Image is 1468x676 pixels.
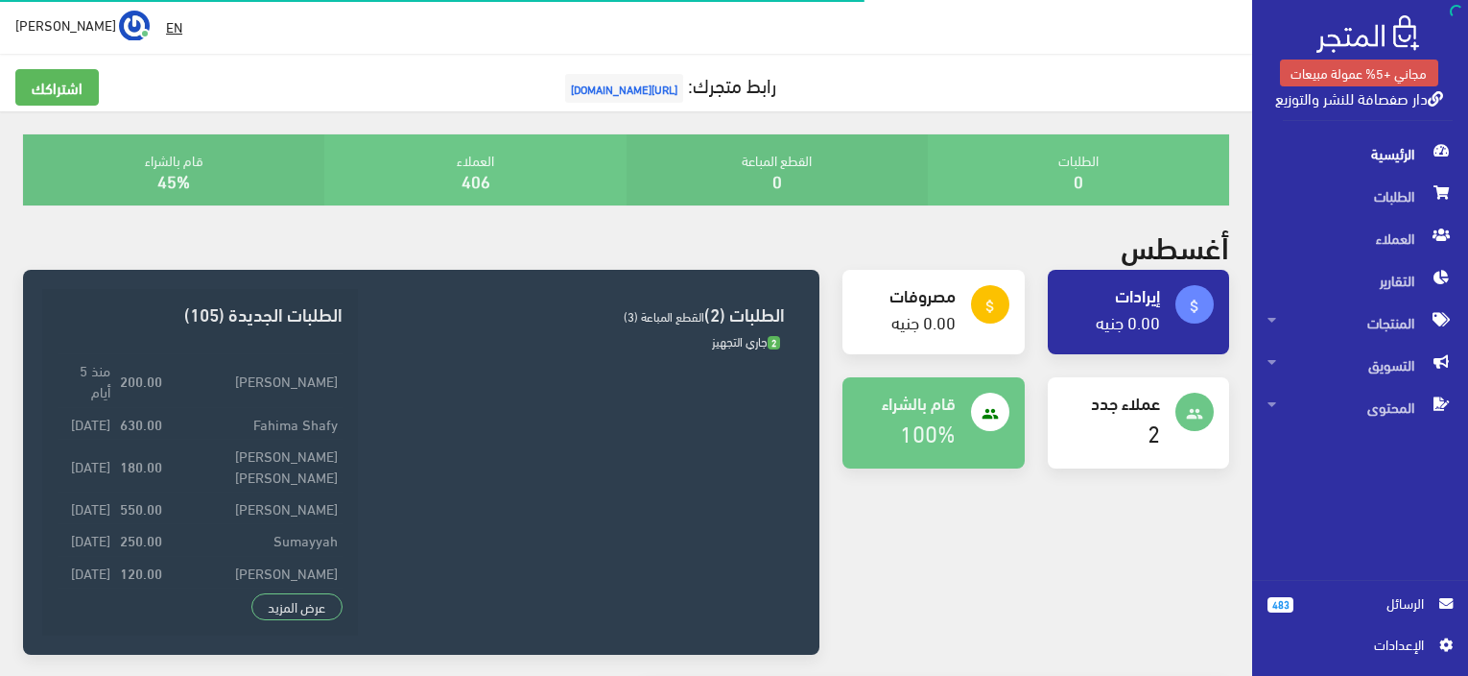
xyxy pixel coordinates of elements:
td: [PERSON_NAME] [167,588,343,619]
strong: 120.00 [120,562,162,583]
a: 100% [900,411,956,452]
i: people [982,405,999,422]
a: المنتجات [1252,302,1468,344]
td: [DATE] [58,407,115,439]
td: [PERSON_NAME] [167,354,343,407]
span: 2 [768,336,780,350]
span: التقارير [1267,259,1453,302]
span: المنتجات [1267,302,1453,344]
h2: أغسطس [1121,229,1229,262]
i: people [1186,405,1203,422]
h4: عملاء جدد [1063,393,1160,412]
div: العملاء [324,134,626,205]
img: . [1316,15,1419,53]
td: [DATE] [58,588,115,619]
a: 0.00 جنيه [1096,305,1160,337]
a: العملاء [1252,217,1468,259]
a: 483 الرسائل [1267,592,1453,634]
strong: 250.00 [120,529,162,550]
a: التقارير [1252,259,1468,302]
img: ... [119,11,150,41]
td: منذ 5 أيام [58,354,115,407]
a: 45% [157,164,190,196]
a: الرئيسية [1252,133,1468,175]
h4: إيرادات [1063,285,1160,304]
a: اﻹعدادات [1267,634,1453,664]
td: [PERSON_NAME] [167,493,343,524]
strong: 550.00 [120,497,162,519]
td: [PERSON_NAME] [167,556,343,588]
i: attach_money [1186,298,1203,315]
a: EN [158,10,190,44]
span: [URL][DOMAIN_NAME] [565,74,683,103]
div: القطع المباعة [627,134,928,205]
td: [PERSON_NAME] [PERSON_NAME] [167,439,343,492]
span: الرسائل [1309,592,1424,614]
td: Sumayyah [167,524,343,556]
a: مجاني +5% عمولة مبيعات [1280,60,1438,86]
span: اﻹعدادات [1283,634,1423,655]
span: المحتوى [1267,386,1453,428]
i: attach_money [982,298,999,315]
div: الطلبات [928,134,1229,205]
td: [DATE] [58,493,115,524]
span: التسويق [1267,344,1453,386]
a: رابط متجرك:[URL][DOMAIN_NAME] [560,66,776,102]
span: القطع المباعة (3) [624,304,704,327]
span: جاري التجهيز [712,329,780,352]
a: عرض المزيد [251,593,343,620]
a: المحتوى [1252,386,1468,428]
strong: 200.00 [120,370,162,391]
td: Fahima Shafy [167,407,343,439]
a: 0 [1074,164,1083,196]
td: [DATE] [58,556,115,588]
h4: قام بالشراء [858,393,955,412]
a: 0 [772,164,782,196]
strong: 180.00 [120,455,162,476]
strong: 620.00 [120,593,162,615]
a: دار صفصافة للنشر والتوزيع [1275,84,1443,111]
td: [DATE] [58,524,115,556]
a: 406 [462,164,490,196]
span: الطلبات [1267,175,1453,217]
a: 2 [1148,411,1160,452]
td: [DATE] [58,439,115,492]
h3: الطلبات الجديدة (105) [58,304,343,323]
a: اشتراكك [15,69,99,106]
span: العملاء [1267,217,1453,259]
h4: مصروفات [858,285,955,304]
span: 483 [1267,597,1293,613]
div: قام بالشراء [23,134,324,205]
a: ... [PERSON_NAME] [15,10,150,40]
strong: 630.00 [120,413,162,434]
a: الطلبات [1252,175,1468,217]
h3: الطلبات (2) [373,304,785,323]
span: الرئيسية [1267,133,1453,175]
span: [PERSON_NAME] [15,12,116,36]
a: 0.00 جنيه [891,305,956,337]
u: EN [166,14,182,38]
